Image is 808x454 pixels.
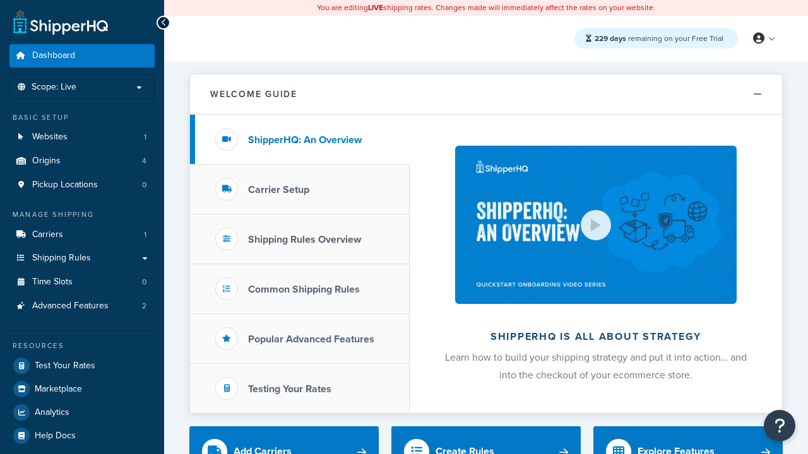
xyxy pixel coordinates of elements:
[445,350,747,382] span: Learn how to build your shipping strategy and put it into action… and into the checkout of your e...
[210,90,297,99] h2: Welcome Guide
[443,331,749,342] h2: ShipperHQ is all about strategy
[142,301,146,311] span: 2
[32,50,75,61] span: Dashboard
[9,223,155,247] a: Carriers1
[9,125,155,149] li: Websites
[248,134,362,146] h3: ShipperHQ: An Overview
[32,132,68,143] span: Websites
[595,33,723,44] span: remaining on your Free Trial
[9,271,155,294] li: Time Slots
[595,33,626,44] strong: 229 days
[455,146,737,304] img: ShipperHQ is all about strategy
[142,180,146,190] span: 0
[32,253,91,264] span: Shipping Rules
[9,340,155,351] div: Resources
[9,223,155,247] li: Carriers
[9,149,155,173] li: Origins
[35,384,82,395] span: Marketplace
[32,156,61,166] span: Origins
[248,234,361,245] h3: Shipping Rules Overview
[9,173,155,197] a: Pickup Locations0
[142,277,146,288] span: 0
[9,125,155,149] a: Websites1
[144,230,146,240] span: 1
[32,301,109,311] span: Advanced Features
[9,354,155,377] a: Test Your Rates
[142,156,146,166] span: 4
[9,294,155,318] a: Advanced Features2
[32,230,63,240] span: Carriers
[35,431,76,441] span: Help Docs
[9,44,155,67] a: Dashboard
[9,112,155,123] div: Basic Setup
[9,271,155,294] a: Time Slots0
[764,410,795,441] button: Open Resource Center
[9,247,155,270] a: Shipping Rules
[9,209,155,220] div: Manage Shipping
[32,180,98,190] span: Pickup Locations
[35,361,95,371] span: Test Your Rates
[9,173,155,197] li: Pickup Locations
[9,149,155,173] a: Origins4
[35,407,69,418] span: Analytics
[32,277,73,288] span: Time Slots
[9,378,155,400] a: Marketplace
[248,334,374,345] h3: Popular Advanced Features
[9,401,155,424] a: Analytics
[368,2,383,13] b: LIVE
[248,383,331,395] h3: Testing Your Rates
[144,132,146,143] span: 1
[9,424,155,447] a: Help Docs
[32,82,76,93] span: Scope: Live
[248,184,309,195] h3: Carrier Setup
[190,74,782,115] button: Welcome Guide
[248,284,360,295] h3: Common Shipping Rules
[9,294,155,318] li: Advanced Features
